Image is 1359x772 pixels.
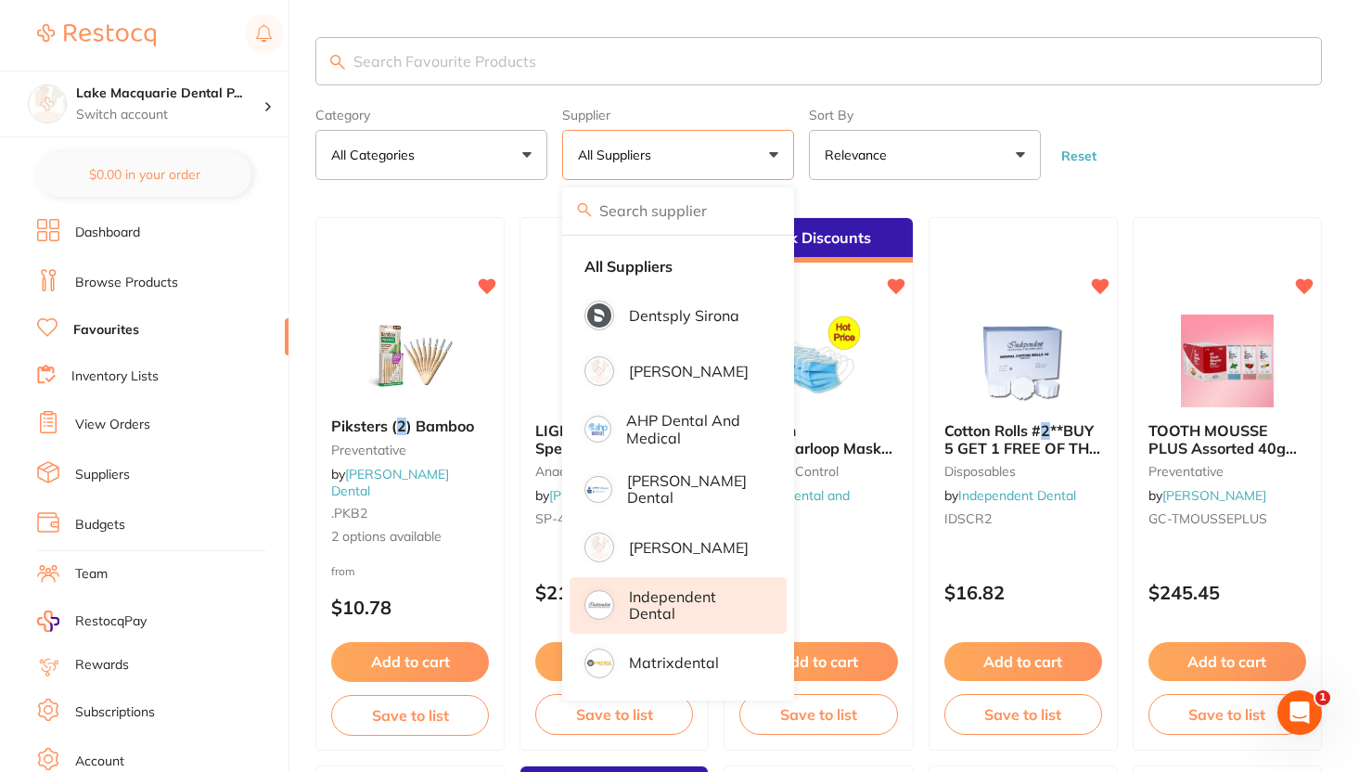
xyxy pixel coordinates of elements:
[944,464,1102,479] small: disposables
[629,588,761,623] p: Independent Dental
[535,582,693,603] p: $210.91
[75,224,140,242] a: Dashboard
[535,421,662,474] span: % Special 1:80000 [MEDICAL_DATA]
[350,310,470,403] img: Piksters (2) Bamboo
[1148,582,1306,603] p: $245.45
[535,464,693,479] small: anaesthetic
[627,472,761,507] p: [PERSON_NAME] Dental
[535,487,653,504] span: by
[739,464,897,479] small: infection control
[331,505,367,521] span: .PKB2
[1148,422,1306,457] b: TOOTH MOUSSE PLUS Assorted 40g Tube 4 x Mint & Straw 2 x Van
[331,417,397,435] span: Piksters (
[739,590,897,611] p: $3.76
[535,510,615,527] span: SP-4036-100
[587,479,609,501] img: Erskine Dental
[587,303,611,328] img: Dentsply Sirona
[587,651,611,675] img: Matrixdental
[331,695,489,736] button: Save to list
[825,146,894,164] p: Relevance
[1148,464,1306,479] small: preventative
[809,130,1041,180] button: Relevance
[76,106,263,124] p: Switch account
[958,487,1076,504] a: Independent Dental
[535,642,693,681] button: Add to cart
[75,612,147,631] span: RestocqPay
[397,417,406,435] em: 2
[331,564,355,578] span: from
[75,703,155,722] a: Subscriptions
[331,528,489,547] span: 2 options available
[739,422,897,457] b: Aureum Level 2 Earloop Masks - Blue
[75,416,150,434] a: View Orders
[331,443,489,457] small: preventative
[587,359,611,383] img: Adam Dental
[76,84,263,103] h4: Lake Macquarie Dental Practice
[37,152,251,197] button: $0.00 in your order
[331,418,489,434] b: Piksters (2) Bamboo
[37,24,156,46] img: Restocq Logo
[71,367,159,386] a: Inventory Lists
[1148,694,1306,735] button: Save to list
[37,611,147,632] a: RestocqPay
[629,654,719,671] p: Matrixdental
[562,130,794,180] button: All Suppliers
[626,412,761,446] p: AHP Dental and Medical
[587,418,609,440] img: AHP Dental and Medical
[944,694,1102,735] button: Save to list
[944,487,1076,504] span: by
[944,421,1041,440] span: Cotton Rolls #
[739,642,897,681] button: Add to cart
[629,307,739,324] p: Dentsply Sirona
[739,487,850,521] span: by
[29,85,66,122] img: Lake Macquarie Dental Practice
[75,516,125,534] a: Budgets
[37,611,59,632] img: RestocqPay
[562,108,794,122] label: Supplier
[73,321,139,340] a: Favourites
[331,466,449,499] span: by
[944,582,1102,603] p: $16.82
[944,642,1102,681] button: Add to cart
[1162,487,1266,504] a: [PERSON_NAME]
[535,694,693,735] button: Save to list
[963,315,1083,407] img: Cotton Rolls #2 **BUY 5 GET 1 FREE OF THE SAME**
[739,439,892,474] span: Earloop Masks - Blue
[1148,510,1267,527] span: GC-TMOUSSEPLUS
[944,422,1102,457] b: Cotton Rolls #2 **BUY 5 GET 1 FREE OF THE SAME**
[758,315,878,407] img: Aureum Level 2 Earloop Masks - Blue
[554,315,674,407] img: LIGNOSPAN 2% Special 1:80000 adrenalin 2.2ml 2xBox 50 Blue
[315,108,547,122] label: Category
[1148,642,1306,681] button: Add to cart
[1277,690,1322,735] iframe: Intercom live chat
[75,656,129,675] a: Rewards
[1148,487,1266,504] span: by
[37,14,156,57] a: Restocq Logo
[75,565,108,584] a: Team
[809,108,1041,122] label: Sort By
[739,487,850,521] a: AHP Dental and Medical
[1148,421,1297,491] span: TOOTH MOUSSE PLUS Assorted 40g Tube 4 x Mint & Straw
[331,642,489,681] button: Add to cart
[535,421,623,440] span: LIGNOSPAN
[1315,690,1330,705] span: 1
[724,218,912,263] div: Bulk Discounts
[331,597,489,618] p: $10.78
[331,466,449,499] a: [PERSON_NAME] Dental
[629,363,749,380] p: [PERSON_NAME]
[1041,421,1050,440] em: 2
[587,593,611,617] img: Independent Dental
[562,187,794,234] input: Search supplier
[587,535,611,560] img: Henry Schein Halas
[331,146,422,164] p: All Categories
[406,417,474,435] span: ) Bamboo
[315,130,547,180] button: All Categories
[944,510,992,527] span: IDSCR2
[629,539,749,556] p: [PERSON_NAME]
[75,466,130,484] a: Suppliers
[584,258,673,275] strong: All Suppliers
[578,146,659,164] p: All Suppliers
[75,274,178,292] a: Browse Products
[944,421,1100,474] span: **BUY 5 GET 1 FREE OF THE SAME**
[1167,315,1288,407] img: TOOTH MOUSSE PLUS Assorted 40g Tube 4 x Mint & Straw 2 x Van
